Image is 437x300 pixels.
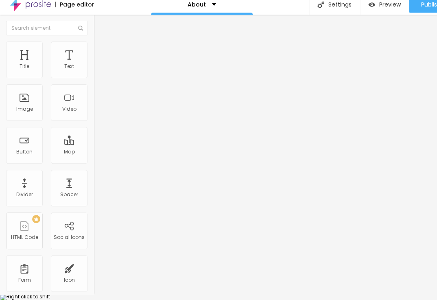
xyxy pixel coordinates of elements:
[55,2,94,7] div: Page editor
[64,149,75,155] div: Map
[6,21,87,35] input: Search element
[16,192,33,197] div: Divider
[54,234,85,240] div: Social Icons
[368,1,375,8] img: view-1.svg
[188,2,206,7] p: About
[317,1,324,8] img: Icone
[379,1,401,8] span: Preview
[20,64,29,69] div: Title
[11,234,38,240] div: HTML Code
[18,277,31,283] div: Form
[78,26,83,31] img: Icone
[16,106,33,112] div: Image
[62,106,76,112] div: Video
[60,192,78,197] div: Spacer
[16,149,33,155] div: Button
[64,64,74,69] div: Text
[64,277,75,283] div: Icon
